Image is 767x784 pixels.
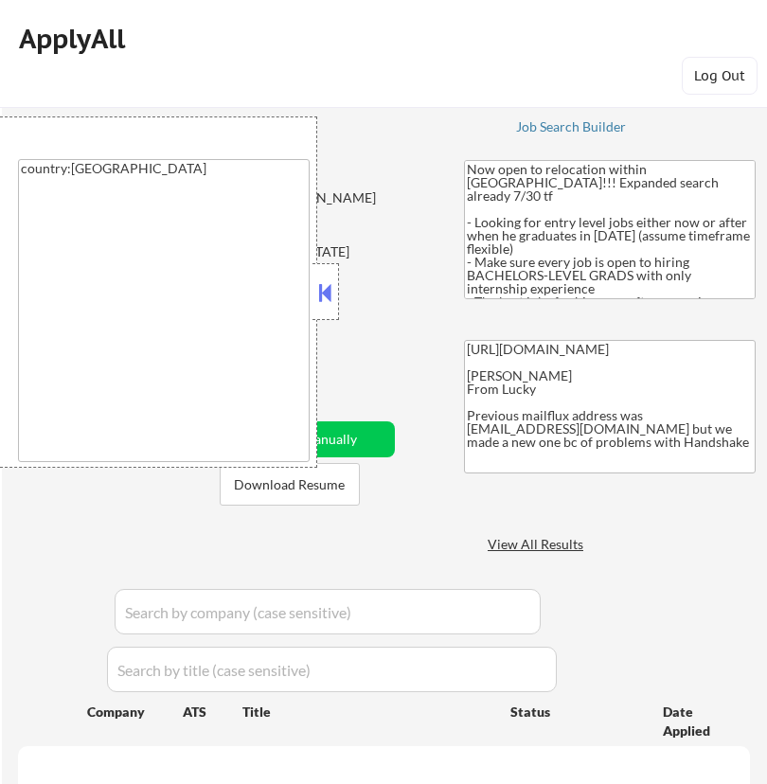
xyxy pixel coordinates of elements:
input: Search by company (case sensitive) [115,589,541,634]
div: ApplyAll [19,23,131,55]
div: Company [87,703,183,722]
a: Job Search Builder [516,119,627,138]
button: Log Out [682,57,758,95]
input: Search by title (case sensitive) [107,647,557,692]
div: Job Search Builder [516,120,627,134]
button: Download Resume [220,463,360,506]
div: Date Applied [663,703,727,739]
div: View All Results [488,535,589,554]
div: ATS [183,703,242,722]
div: Title [242,703,493,722]
div: Status [510,694,635,728]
